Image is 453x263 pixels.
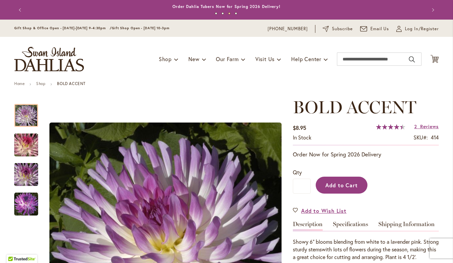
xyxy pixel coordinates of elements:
[414,123,417,130] span: 2
[268,26,308,32] a: [PHONE_NUMBER]
[325,182,358,189] span: Add to Cart
[215,12,217,15] button: 1 of 4
[431,134,439,141] div: 414
[396,26,439,32] a: Log In/Register
[172,4,281,9] a: Order Dahlia Tubers Now for Spring 2026 Delivery!
[14,3,28,17] button: Previous
[293,150,439,158] p: Order Now for Spring 2026 Delivery
[291,55,321,62] span: Help Center
[301,207,347,215] span: Add to Wish List
[14,26,112,30] span: Gift Shop & Office Open - [DATE]-[DATE] 9-4:30pm /
[112,26,169,30] span: Gift Shop Open - [DATE] 10-3pm
[293,134,311,141] div: Availability
[425,3,439,17] button: Next
[370,26,389,32] span: Email Us
[293,124,306,131] span: $8.95
[293,169,302,176] span: Qty
[316,177,367,194] button: Add to Cart
[14,47,84,71] a: store logo
[293,97,416,118] span: BOLD ACCENT
[216,55,238,62] span: Our Farm
[228,12,230,15] button: 3 of 4
[2,159,50,191] img: BOLD ACCENT
[323,26,353,32] a: Subscribe
[293,134,311,141] span: In stock
[293,238,439,261] div: Showy 6" blooms blending from white to a lavender pink. Strong sturdy stemswith lots of flowers d...
[14,127,45,156] div: BOLD ACCENT
[14,97,45,127] div: BOLD ACCENT
[420,123,439,130] span: Reviews
[333,221,368,231] a: Specifications
[293,207,347,215] a: Add to Wish List
[36,81,45,86] a: Shop
[235,12,237,15] button: 4 of 4
[255,55,275,62] span: Visit Us
[14,156,45,186] div: BOLD ACCENT
[2,129,50,161] img: BOLD ACCENT
[405,26,439,32] span: Log In/Register
[222,12,224,15] button: 2 of 4
[414,134,428,141] strong: SKU
[414,123,439,130] a: 2 Reviews
[376,124,405,130] div: 90%
[360,26,389,32] a: Email Us
[5,239,24,258] iframe: Launch Accessibility Center
[332,26,353,32] span: Subscribe
[293,221,439,261] div: Detailed Product Info
[378,221,435,231] a: Shipping Information
[188,55,199,62] span: New
[14,81,25,86] a: Home
[57,81,86,86] strong: BOLD ACCENT
[293,221,323,231] a: Description
[159,55,172,62] span: Shop
[14,186,38,216] div: BOLD ACCENT
[14,192,38,216] img: BOLD ACCENT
